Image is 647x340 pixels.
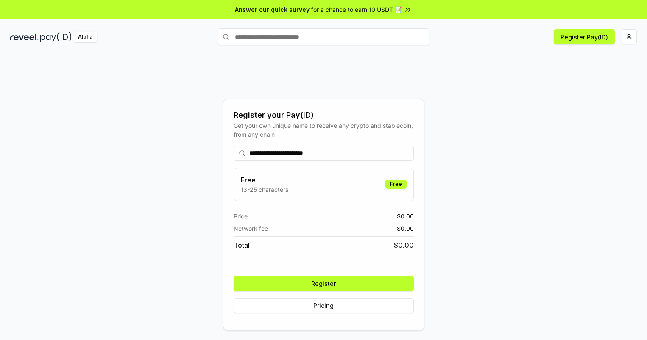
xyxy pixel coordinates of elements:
[234,240,250,250] span: Total
[397,224,414,233] span: $ 0.00
[311,5,402,14] span: for a chance to earn 10 USDT 📝
[234,276,414,291] button: Register
[241,185,288,194] p: 13-25 characters
[40,32,72,42] img: pay_id
[385,180,407,189] div: Free
[241,175,288,185] h3: Free
[10,32,39,42] img: reveel_dark
[234,121,414,139] div: Get your own unique name to receive any crypto and stablecoin, from any chain
[234,109,414,121] div: Register your Pay(ID)
[397,212,414,221] span: $ 0.00
[234,298,414,313] button: Pricing
[394,240,414,250] span: $ 0.00
[73,32,97,42] div: Alpha
[235,5,310,14] span: Answer our quick survey
[554,29,615,44] button: Register Pay(ID)
[234,224,268,233] span: Network fee
[234,212,248,221] span: Price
